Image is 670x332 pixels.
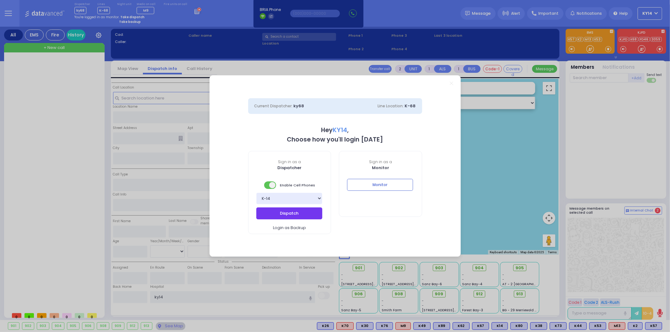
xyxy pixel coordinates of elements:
span: Enable Cell Phones [264,181,315,190]
span: Sign in as a [248,159,331,165]
span: Line Location: [378,103,404,109]
span: K-68 [405,103,416,109]
a: Close [450,82,453,85]
span: Current Dispatcher: [254,103,293,109]
b: Hey , [321,126,349,134]
span: KY14 [333,126,347,134]
span: Login as Backup [273,225,306,231]
b: Monitor [372,165,389,171]
button: Dispatch [256,207,322,219]
b: Dispatcher [277,165,302,171]
span: ky68 [294,103,304,109]
button: Monitor [347,179,413,191]
span: Sign in as a [339,159,422,165]
b: Choose how you'll login [DATE] [287,135,383,144]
